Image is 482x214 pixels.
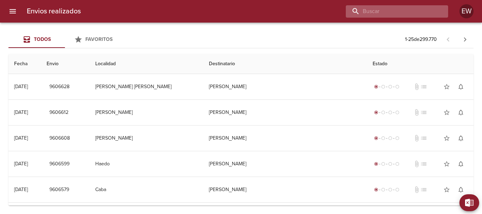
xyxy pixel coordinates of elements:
button: Agregar a favoritos [440,157,454,171]
button: Activar notificaciones [454,157,468,171]
th: Fecha [8,54,41,74]
span: radio_button_unchecked [395,162,399,166]
span: No tiene documentos adjuntos [413,160,420,167]
button: Exportar Excel [459,194,479,211]
span: 9606612 [49,108,68,117]
span: Favoritos [85,36,113,42]
button: 9606608 [47,132,73,145]
p: 1 - 25 de 299.770 [405,36,437,43]
button: Agregar a favoritos [440,131,454,145]
span: star_border [443,109,450,116]
div: Generado [373,109,401,116]
button: 9606579 [47,183,72,196]
button: Agregar a favoritos [440,183,454,197]
div: [DATE] [14,84,28,90]
td: [PERSON_NAME] [203,126,367,151]
span: radio_button_unchecked [388,162,392,166]
span: 9606628 [49,82,70,91]
span: radio_button_unchecked [388,85,392,89]
span: radio_button_checked [374,162,378,166]
span: Todos [34,36,51,42]
button: Activar notificaciones [454,183,468,197]
span: radio_button_unchecked [395,188,399,192]
span: No tiene pedido asociado [420,83,427,90]
button: 9606612 [47,106,71,119]
span: No tiene pedido asociado [420,186,427,193]
span: star_border [443,135,450,142]
span: No tiene pedido asociado [420,135,427,142]
span: radio_button_unchecked [381,136,385,140]
span: radio_button_unchecked [381,110,385,115]
span: No tiene documentos adjuntos [413,83,420,90]
td: [PERSON_NAME] [90,100,203,125]
th: Envio [41,54,90,74]
div: [DATE] [14,109,28,115]
span: radio_button_unchecked [388,136,392,140]
div: Generado [373,160,401,167]
span: radio_button_unchecked [381,162,385,166]
span: notifications_none [457,135,464,142]
div: [DATE] [14,161,28,167]
h6: Envios realizados [27,6,81,17]
span: radio_button_unchecked [395,85,399,89]
button: Activar notificaciones [454,131,468,145]
span: 9606608 [49,134,70,143]
span: radio_button_checked [374,136,378,140]
div: Generado [373,135,401,142]
span: star_border [443,83,450,90]
div: EW [459,4,474,18]
td: [PERSON_NAME] [203,74,367,99]
span: Pagina anterior [440,36,457,43]
td: [PERSON_NAME] [90,126,203,151]
th: Localidad [90,54,203,74]
td: [PERSON_NAME] [203,177,367,202]
span: No tiene documentos adjuntos [413,135,420,142]
td: [PERSON_NAME] [203,100,367,125]
span: radio_button_checked [374,110,378,115]
span: No tiene pedido asociado [420,109,427,116]
span: 9606599 [49,160,70,169]
button: Activar notificaciones [454,80,468,94]
span: star_border [443,160,450,167]
span: notifications_none [457,160,464,167]
th: Destinatario [203,54,367,74]
button: Agregar a favoritos [440,105,454,120]
span: No tiene pedido asociado [420,160,427,167]
td: Haedo [90,151,203,177]
td: [PERSON_NAME] [203,151,367,177]
span: radio_button_unchecked [388,110,392,115]
span: radio_button_unchecked [395,136,399,140]
span: radio_button_unchecked [395,110,399,115]
div: Abrir información de usuario [459,4,474,18]
button: 9606628 [47,80,72,93]
span: No tiene documentos adjuntos [413,109,420,116]
span: notifications_none [457,83,464,90]
div: [DATE] [14,187,28,192]
input: buscar [346,5,436,18]
button: 9606599 [47,158,72,171]
button: Activar notificaciones [454,105,468,120]
span: star_border [443,186,450,193]
span: No tiene documentos adjuntos [413,186,420,193]
span: notifications_none [457,186,464,193]
span: radio_button_unchecked [388,188,392,192]
span: radio_button_unchecked [381,85,385,89]
span: radio_button_checked [374,85,378,89]
span: radio_button_checked [374,188,378,192]
td: [PERSON_NAME] [PERSON_NAME] [90,74,203,99]
span: Pagina siguiente [457,31,474,48]
div: Tabs Envios [8,31,121,48]
span: 9606579 [49,185,69,194]
button: Agregar a favoritos [440,80,454,94]
div: [DATE] [14,135,28,141]
span: notifications_none [457,109,464,116]
td: Caba [90,177,203,202]
th: Estado [367,54,474,74]
div: Generado [373,83,401,90]
button: menu [4,3,21,20]
div: Generado [373,186,401,193]
span: radio_button_unchecked [381,188,385,192]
